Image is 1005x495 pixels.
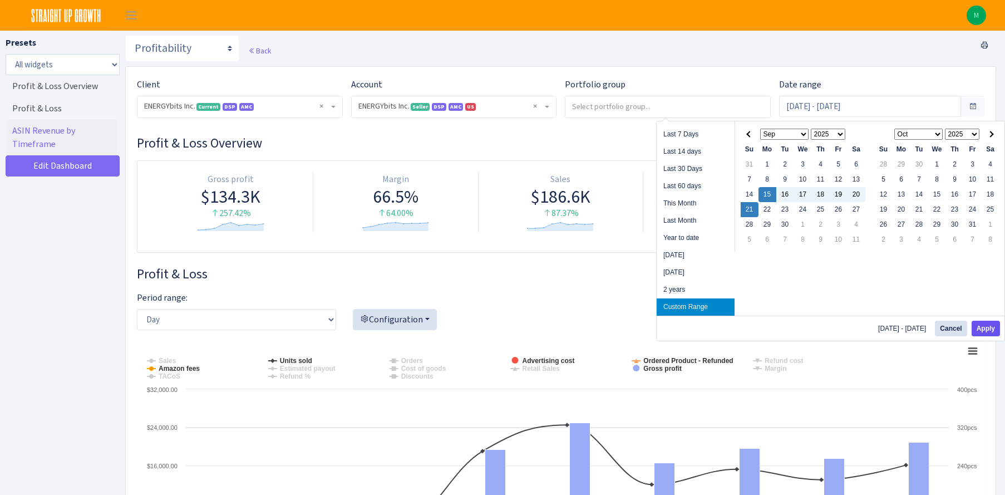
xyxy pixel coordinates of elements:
th: We [794,142,812,157]
td: 2 [875,232,893,247]
td: 13 [893,187,910,202]
tspan: Units sold [280,357,312,365]
td: 16 [776,187,794,202]
td: 28 [875,157,893,172]
td: 5 [741,232,758,247]
td: 19 [830,187,848,202]
td: 11 [982,172,999,187]
a: ASIN Revenue by Timeframe [6,120,117,155]
td: 16 [946,187,964,202]
td: 20 [848,187,865,202]
span: [DATE] - [DATE] [878,325,930,332]
td: 6 [946,232,964,247]
button: Toggle navigation [117,6,145,24]
td: 30 [910,157,928,172]
text: $16,000.00 [147,463,178,469]
td: 6 [848,157,865,172]
label: Period range: [137,291,188,305]
th: Mo [758,142,776,157]
li: [DATE] [657,247,735,264]
a: Profit & Loss [6,97,117,120]
td: 1 [928,157,946,172]
td: 17 [794,187,812,202]
div: 87.37% [483,207,639,220]
th: Su [741,142,758,157]
td: 31 [964,217,982,232]
td: 8 [982,232,999,247]
td: 7 [776,232,794,247]
tspan: Advertising cost [522,357,574,365]
tspan: Estimated payout [280,365,336,373]
td: 25 [982,202,999,217]
td: 28 [741,217,758,232]
td: 7 [910,172,928,187]
td: 31 [741,157,758,172]
tspan: Sales [159,357,176,365]
th: Fr [830,142,848,157]
div: -50.71% [648,207,804,220]
label: Account [351,78,382,91]
td: 23 [946,202,964,217]
li: Last 7 Days [657,126,735,143]
td: 8 [758,172,776,187]
td: 30 [776,217,794,232]
li: Last 14 days [657,143,735,160]
a: M [967,6,986,25]
label: Presets [6,36,36,50]
td: 15 [928,187,946,202]
text: 400pcs [957,386,977,393]
li: Custom Range [657,298,735,316]
span: AMC [239,103,254,111]
td: 3 [794,157,812,172]
td: 30 [946,217,964,232]
td: 26 [875,217,893,232]
td: 14 [910,187,928,202]
li: Last Month [657,212,735,229]
tspan: Cost of goods [401,365,446,373]
span: AMC [449,103,463,111]
td: 15 [758,187,776,202]
td: 14 [741,187,758,202]
td: 4 [848,217,865,232]
text: 320pcs [957,424,977,431]
td: 3 [964,157,982,172]
li: Year to date [657,229,735,247]
span: US [465,103,476,111]
td: 26 [830,202,848,217]
tspan: Retail Sales [522,365,560,373]
th: Th [946,142,964,157]
label: Portfolio group [565,78,625,91]
td: 6 [893,172,910,187]
th: Tu [910,142,928,157]
td: 24 [794,202,812,217]
h3: Widget #28 [137,266,984,282]
img: Michael Sette [967,6,986,25]
td: 7 [741,172,758,187]
th: Su [875,142,893,157]
td: 25 [812,202,830,217]
span: DSP [223,103,237,111]
div: $134.3K [153,186,308,207]
td: 1 [982,217,999,232]
div: 257.42% [153,207,308,220]
td: 20 [893,202,910,217]
td: 21 [741,202,758,217]
div: Margin [318,173,474,186]
td: 7 [964,232,982,247]
td: 27 [893,217,910,232]
td: 22 [758,202,776,217]
li: Last 30 Days [657,160,735,178]
td: 9 [946,172,964,187]
td: 19 [875,202,893,217]
td: 2 [946,157,964,172]
h3: Widget #30 [137,135,984,151]
li: This Month [657,195,735,212]
td: 9 [776,172,794,187]
div: 64.00% [318,207,474,220]
div: $4.6K [648,186,804,207]
div: Gross profit [153,173,308,186]
td: 3 [893,232,910,247]
td: 9 [812,232,830,247]
td: 5 [875,172,893,187]
tspan: Ordered Product - Refunded [643,357,733,365]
